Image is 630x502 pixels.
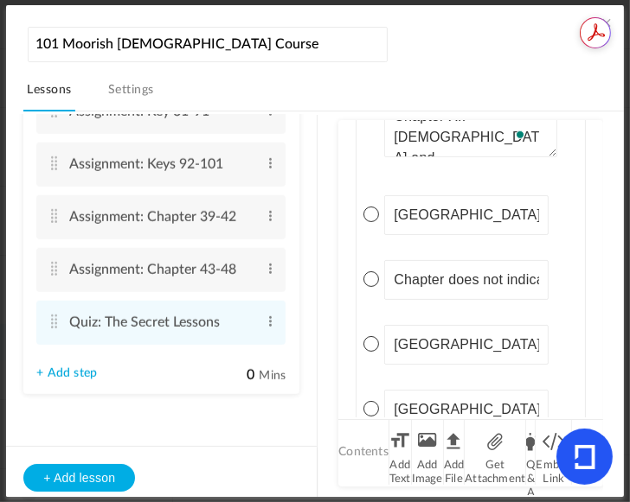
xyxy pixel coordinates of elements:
a: Lessons [23,79,74,111]
span: Mins [259,370,286,382]
li: Add Text [389,420,412,485]
textarea: To enrich screen reader interactions, please activate Accessibility in Grammarly extension settings [384,97,556,157]
input: Answer choice [384,325,548,365]
li: Q & A [526,420,536,485]
li: Add Image [412,420,444,485]
input: Mins [212,366,255,384]
a: + Add step [36,366,97,381]
li: Add File [444,420,466,485]
li: Get Attachment [465,420,526,485]
li: Contents [338,420,389,485]
a: Settings [105,79,157,111]
li: Takeaway [572,420,622,485]
input: Answer choice [384,390,548,429]
button: + Add lesson [23,464,135,492]
input: Answer choice [384,195,548,235]
li: Embed Link [536,420,572,485]
input: Answer choice [384,260,548,300]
